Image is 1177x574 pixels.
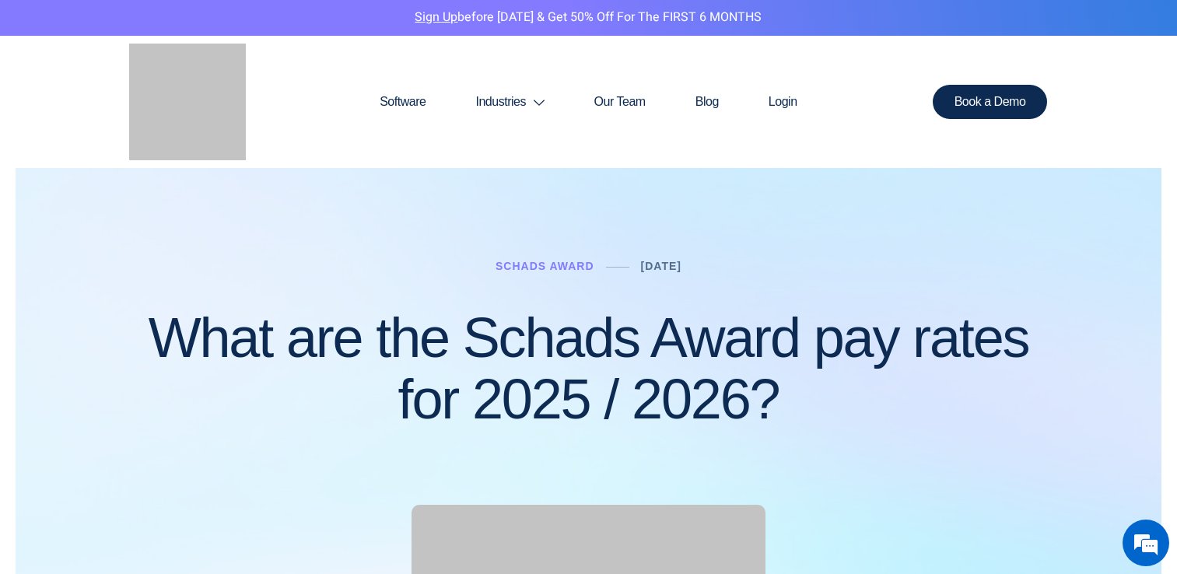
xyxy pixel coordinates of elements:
a: [DATE] [641,260,681,272]
a: Sign Up [415,8,457,26]
h1: What are the Schads Award pay rates for 2025 / 2026? [130,307,1048,430]
a: Schads Award [496,260,594,272]
a: Our Team [569,65,671,139]
p: before [DATE] & Get 50% Off for the FIRST 6 MONTHS [12,8,1165,28]
a: Industries [450,65,569,139]
a: Software [355,65,450,139]
a: Book a Demo [933,85,1048,119]
span: Book a Demo [955,96,1026,108]
a: Login [744,65,822,139]
a: Blog [671,65,744,139]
